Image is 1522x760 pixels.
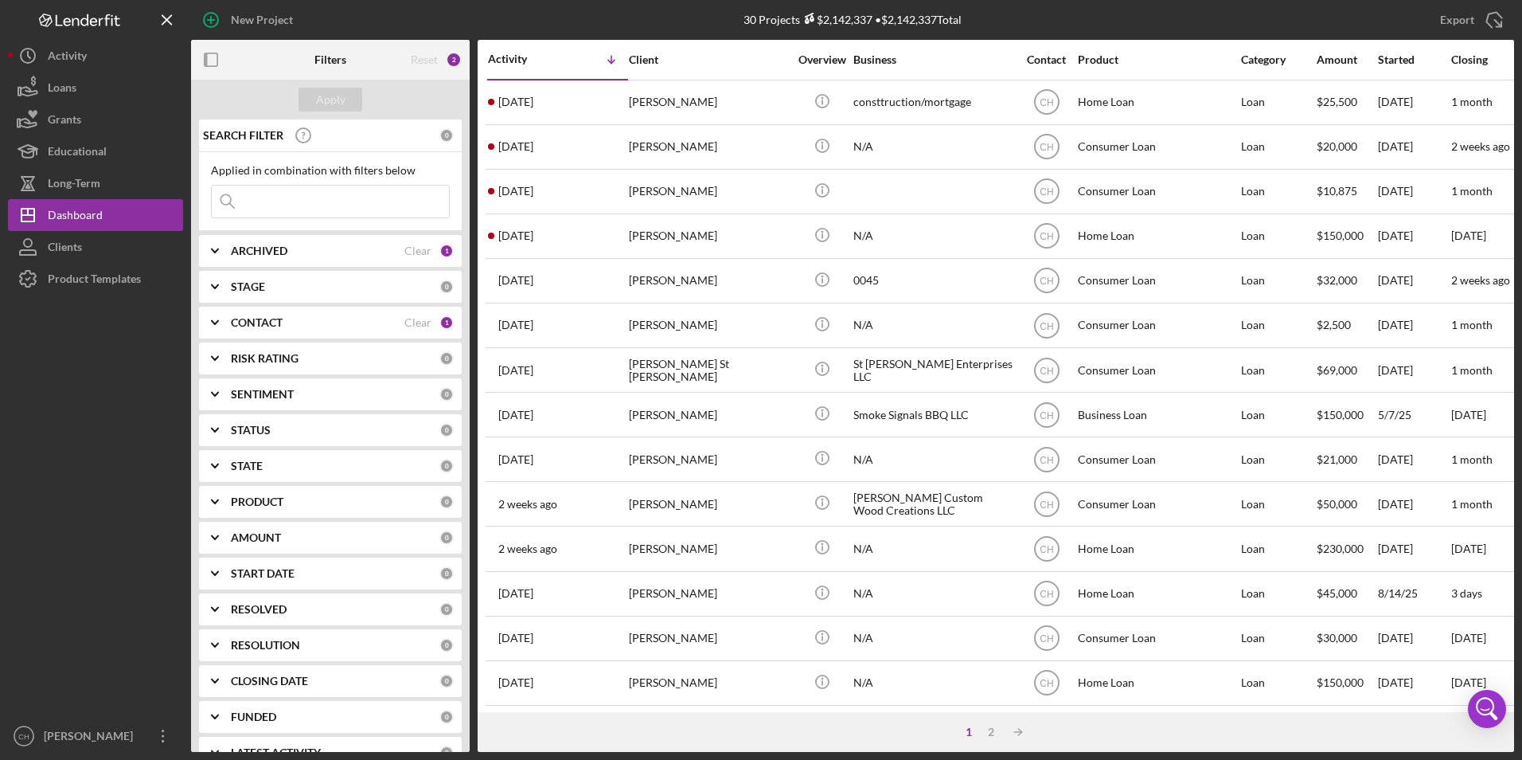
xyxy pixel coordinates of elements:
[211,164,450,177] div: Applied in combination with filters below
[1317,408,1364,421] span: $150,000
[1451,497,1493,511] time: 1 month
[439,244,454,258] div: 1
[1078,617,1237,660] div: Consumer Loan
[853,707,1013,749] div: N/A
[1378,304,1450,347] div: [DATE]
[498,364,533,377] time: 2025-09-18 00:13
[1451,408,1486,421] time: [DATE]
[498,453,533,466] time: 2025-09-16 01:33
[1241,662,1315,704] div: Loan
[1317,631,1357,644] span: $30,000
[48,231,82,267] div: Clients
[1317,452,1357,466] span: $21,000
[439,315,454,330] div: 1
[1040,365,1053,376] text: CH
[1424,4,1514,36] button: Export
[629,617,788,660] div: [PERSON_NAME]
[439,674,454,688] div: 0
[231,388,294,401] b: SENTIMENT
[498,543,557,555] time: 2025-09-12 04:51
[629,304,788,347] div: [PERSON_NAME]
[439,602,454,617] div: 0
[1078,707,1237,749] div: Consumer Loan
[8,167,183,199] button: Long-Term
[439,638,454,652] div: 0
[1241,126,1315,168] div: Loan
[1040,678,1053,689] text: CH
[1378,707,1450,749] div: [DATE]
[1378,215,1450,257] div: [DATE]
[629,707,788,749] div: [PERSON_NAME]
[1317,53,1376,66] div: Amount
[231,316,283,329] b: CONTACT
[1378,53,1450,66] div: Started
[853,438,1013,480] div: N/A
[498,498,557,511] time: 2025-09-12 16:04
[231,424,271,437] b: STATUS
[8,72,183,104] a: Loans
[40,720,143,756] div: [PERSON_NAME]
[439,351,454,366] div: 0
[314,53,346,66] b: Filters
[498,229,533,242] time: 2025-09-23 12:07
[203,129,283,142] b: SEARCH FILTER
[1317,497,1357,511] span: $50,000
[1317,229,1364,242] span: $150,000
[439,710,454,724] div: 0
[1241,260,1315,302] div: Loan
[231,711,276,723] b: FUNDED
[1078,394,1237,436] div: Business Loan
[1078,260,1237,302] div: Consumer Loan
[1241,707,1315,749] div: Loan
[1468,690,1506,728] div: Open Intercom Messenger
[498,409,533,421] time: 2025-09-16 21:04
[231,603,287,616] b: RESOLVED
[1451,318,1493,331] time: 1 month
[1078,349,1237,391] div: Consumer Loan
[8,231,183,263] a: Clients
[498,185,533,198] time: 2025-09-23 15:59
[629,573,788,615] div: [PERSON_NAME]
[1040,186,1053,198] text: CH
[1378,126,1450,168] div: [DATE]
[439,459,454,473] div: 0
[231,496,283,508] b: PRODUCT
[48,135,107,171] div: Educational
[800,13,872,26] div: $2,142,337
[191,4,309,36] button: New Project
[629,349,788,391] div: [PERSON_NAME] St [PERSON_NAME]
[1317,676,1364,689] span: $150,000
[1241,215,1315,257] div: Loan
[792,53,852,66] div: Overview
[1078,438,1237,480] div: Consumer Loan
[629,260,788,302] div: [PERSON_NAME]
[8,720,183,752] button: CH[PERSON_NAME]
[1078,53,1237,66] div: Product
[8,104,183,135] button: Grants
[231,280,265,293] b: STAGE
[439,280,454,294] div: 0
[498,96,533,108] time: 2025-09-23 20:17
[1451,542,1486,555] time: [DATE]
[446,52,462,68] div: 2
[1078,304,1237,347] div: Consumer Loan
[1040,97,1053,108] text: CH
[853,304,1013,347] div: N/A
[1241,53,1315,66] div: Category
[629,527,788,570] div: [PERSON_NAME]
[439,423,454,437] div: 0
[853,349,1013,391] div: St [PERSON_NAME] Enterprises LLC
[1078,81,1237,123] div: Home Loan
[629,394,788,436] div: [PERSON_NAME]
[1378,573,1450,615] div: 8/14/25
[48,199,103,235] div: Dashboard
[1451,631,1486,644] time: [DATE]
[1378,260,1450,302] div: [DATE]
[1451,184,1493,198] time: 1 month
[411,53,438,66] div: Reset
[498,632,533,644] time: 2025-08-28 17:26
[1040,633,1053,644] text: CH
[498,140,533,153] time: 2025-09-23 18:05
[853,215,1013,257] div: N/A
